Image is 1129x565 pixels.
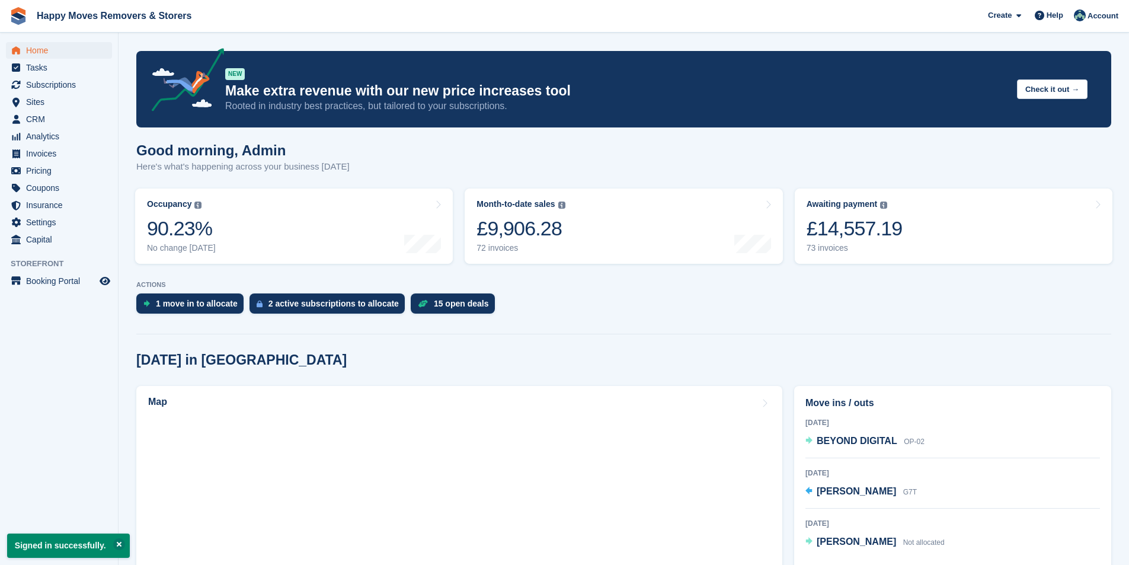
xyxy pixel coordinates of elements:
h2: Map [148,397,167,407]
p: Here's what's happening across your business [DATE] [136,160,350,174]
a: menu [6,197,112,213]
a: 2 active subscriptions to allocate [250,293,411,320]
a: Occupancy 90.23% No change [DATE] [135,189,453,264]
a: Happy Moves Removers & Storers [32,6,196,25]
img: active_subscription_to_allocate_icon-d502201f5373d7db506a760aba3b589e785aa758c864c3986d89f69b8ff3... [257,300,263,308]
a: menu [6,162,112,179]
a: menu [6,145,112,162]
a: menu [6,111,112,127]
p: ACTIONS [136,281,1111,289]
a: menu [6,42,112,59]
span: Home [26,42,97,59]
p: Make extra revenue with our new price increases tool [225,82,1008,100]
span: OP-02 [904,438,925,446]
a: [PERSON_NAME] Not allocated [805,535,945,550]
div: 72 invoices [476,243,565,253]
a: [PERSON_NAME] G7T [805,484,917,500]
div: NEW [225,68,245,80]
a: menu [6,76,112,93]
div: Occupancy [147,199,191,209]
h2: [DATE] in [GEOGRAPHIC_DATA] [136,352,347,368]
span: Help [1047,9,1063,21]
img: icon-info-grey-7440780725fd019a000dd9b08b2336e03edf1995a4989e88bcd33f0948082b44.svg [194,202,202,209]
span: Invoices [26,145,97,162]
div: 90.23% [147,216,216,241]
a: Month-to-date sales £9,906.28 72 invoices [465,189,782,264]
span: Sites [26,94,97,110]
span: Analytics [26,128,97,145]
a: Awaiting payment £14,557.19 73 invoices [795,189,1112,264]
p: Signed in successfully. [7,534,130,558]
a: menu [6,231,112,248]
a: menu [6,180,112,196]
span: Not allocated [903,538,945,547]
img: deal-1b604bf984904fb50ccaf53a9ad4b4a5d6e5aea283cecdc64d6e3604feb123c2.svg [418,299,428,308]
a: Preview store [98,274,112,288]
span: CRM [26,111,97,127]
div: No change [DATE] [147,243,216,253]
div: £14,557.19 [807,216,903,241]
img: icon-info-grey-7440780725fd019a000dd9b08b2336e03edf1995a4989e88bcd33f0948082b44.svg [558,202,565,209]
img: icon-info-grey-7440780725fd019a000dd9b08b2336e03edf1995a4989e88bcd33f0948082b44.svg [880,202,887,209]
img: price-adjustments-announcement-icon-8257ccfd72463d97f412b2fc003d46551f7dbcb40ab6d574587a9cd5c0d94... [142,48,225,116]
div: 2 active subscriptions to allocate [268,299,399,308]
div: Awaiting payment [807,199,878,209]
span: Capital [26,231,97,248]
div: 73 invoices [807,243,903,253]
span: Settings [26,214,97,231]
span: Account [1088,10,1118,22]
a: menu [6,273,112,289]
span: Subscriptions [26,76,97,93]
span: Tasks [26,59,97,76]
div: [DATE] [805,417,1100,428]
a: menu [6,214,112,231]
a: 1 move in to allocate [136,293,250,320]
p: Rooted in industry best practices, but tailored to your subscriptions. [225,100,1008,113]
span: Pricing [26,162,97,179]
a: menu [6,94,112,110]
a: 15 open deals [411,293,501,320]
span: G7T [903,488,917,496]
button: Check it out → [1017,79,1088,99]
h1: Good morning, Admin [136,142,350,158]
div: 1 move in to allocate [156,299,238,308]
div: 15 open deals [434,299,489,308]
img: stora-icon-8386f47178a22dfd0bd8f6a31ec36ba5ce8667c1dd55bd0f319d3a0aa187defe.svg [9,7,27,25]
img: Admin [1074,9,1086,21]
a: menu [6,128,112,145]
span: [PERSON_NAME] [817,537,896,547]
a: menu [6,59,112,76]
span: Booking Portal [26,273,97,289]
img: move_ins_to_allocate_icon-fdf77a2bb77ea45bf5b3d319d69a93e2d87916cf1d5bf7949dd705db3b84f3ca.svg [143,300,150,307]
div: [DATE] [805,468,1100,478]
span: BEYOND DIGITAL [817,436,897,446]
h2: Move ins / outs [805,396,1100,410]
a: BEYOND DIGITAL OP-02 [805,434,925,449]
span: Storefront [11,258,118,270]
span: Coupons [26,180,97,196]
span: Insurance [26,197,97,213]
div: £9,906.28 [476,216,565,241]
span: [PERSON_NAME] [817,486,896,496]
div: Month-to-date sales [476,199,555,209]
div: [DATE] [805,518,1100,529]
span: Create [988,9,1012,21]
